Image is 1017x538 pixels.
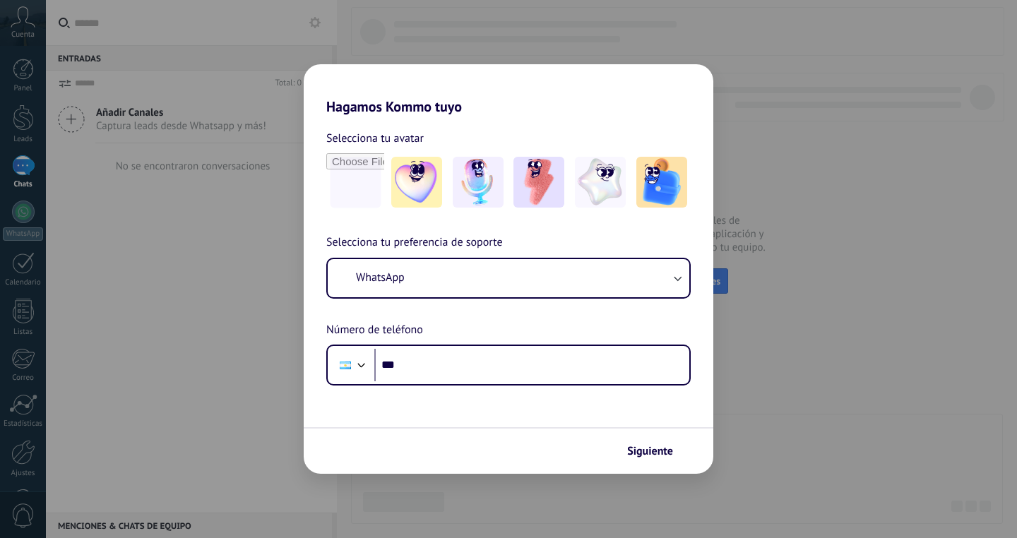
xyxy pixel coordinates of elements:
img: -4.jpeg [575,157,626,208]
span: Siguiente [627,446,673,456]
button: Siguiente [621,439,692,463]
img: -3.jpeg [513,157,564,208]
button: WhatsApp [328,259,689,297]
div: Argentina: + 54 [332,350,359,380]
img: -2.jpeg [453,157,504,208]
span: Selecciona tu avatar [326,129,424,148]
span: WhatsApp [356,270,405,285]
img: -1.jpeg [391,157,442,208]
h2: Hagamos Kommo tuyo [304,64,713,115]
img: -5.jpeg [636,157,687,208]
span: Número de teléfono [326,321,423,340]
span: Selecciona tu preferencia de soporte [326,234,503,252]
